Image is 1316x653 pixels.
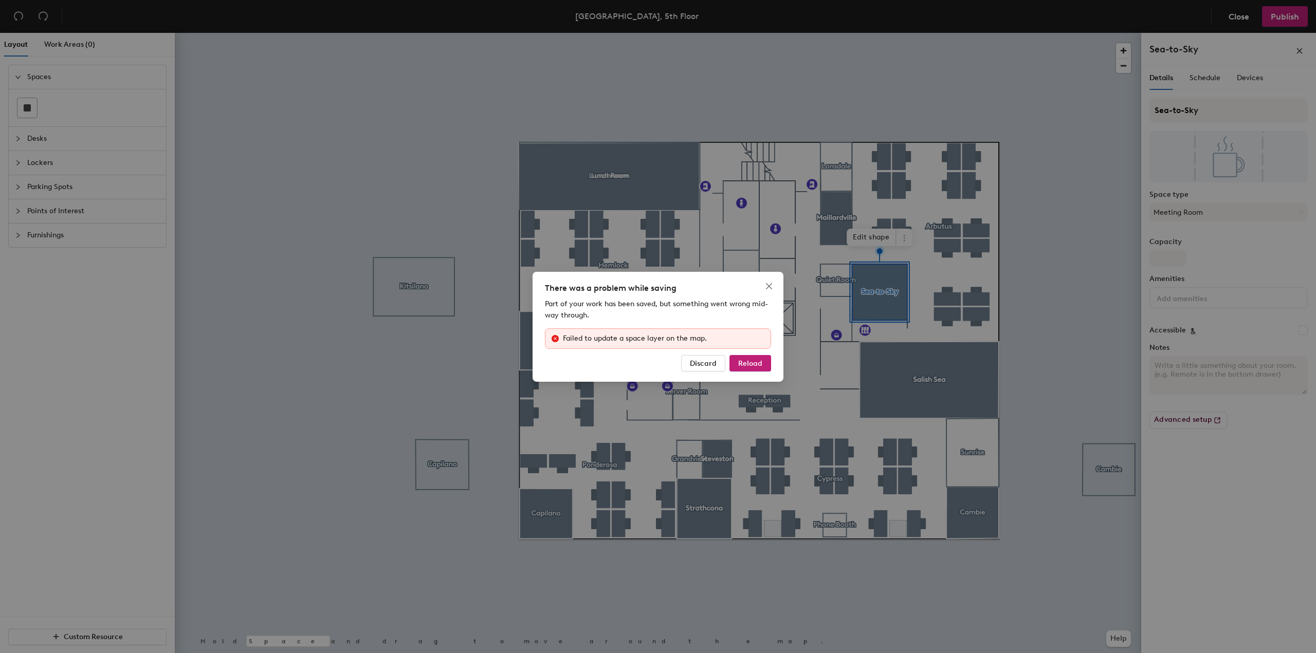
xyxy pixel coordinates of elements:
span: Reload [738,359,762,367]
div: Failed to update a space layer on the map. [563,333,764,344]
button: Reload [729,355,771,371]
span: close-circle [552,335,559,342]
button: Discard [681,355,725,371]
span: close [765,282,773,290]
span: Close [761,282,777,290]
div: There was a problem while saving [545,282,771,294]
button: Close [761,278,777,294]
div: Part of your work has been saved, but something went wrong mid-way through. [545,298,771,321]
span: Discard [690,359,717,367]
